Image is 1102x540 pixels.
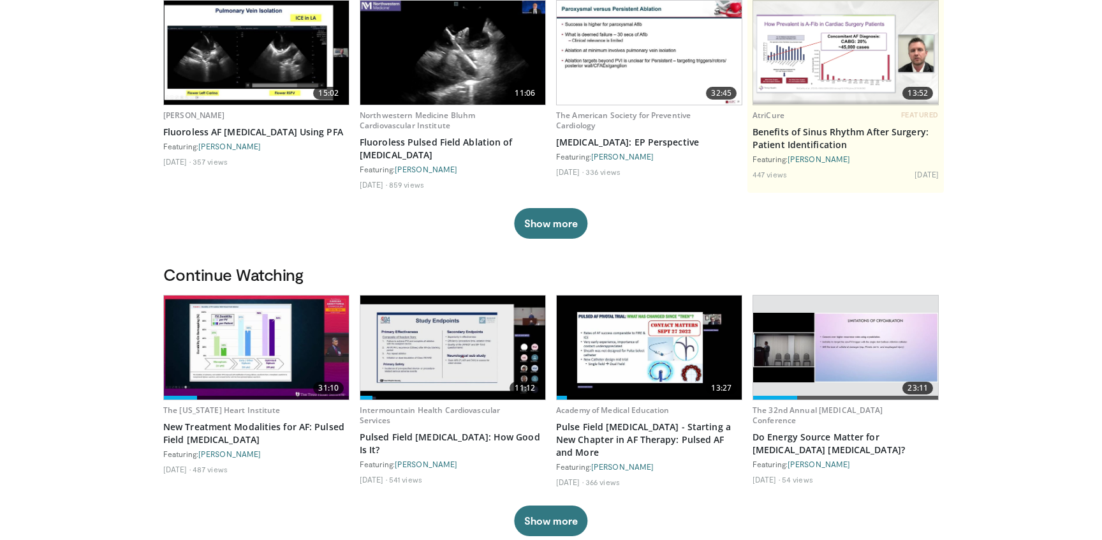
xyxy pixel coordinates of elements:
h3: Continue Watching [163,264,939,285]
a: [PERSON_NAME] [198,142,261,151]
li: 541 views [389,474,422,484]
a: Benefits of Sinus Rhythm After Surgery: Patient Identification [753,126,939,151]
span: 31:10 [313,382,344,394]
img: f0edc991-65ed-420d-a4e4-05c050d183dc.620x360_q85_upscale.jpg [557,1,742,105]
a: The American Society for Preventive Cardiology [556,110,691,131]
a: Intermountain Health Cardiovascular Services [360,405,500,426]
div: Featuring: [753,459,939,469]
a: New Treatment Modalities for AF: Pulsed Field [MEDICAL_DATA] [163,421,349,446]
a: Academy of Medical Education [556,405,669,416]
li: 336 views [585,167,621,177]
a: 11:06 [360,1,545,105]
a: Pulsed Field [MEDICAL_DATA]: How Good Is It? [360,431,546,456]
img: 9fe1d231-a8b1-4067-8d05-c1ddbe42b14e.620x360_q85_upscale.jpg [164,296,349,400]
li: [DATE] [915,169,939,179]
span: 13:27 [706,382,737,394]
div: Featuring: [360,164,546,174]
span: 15:02 [313,87,344,100]
span: FEATURED [901,110,939,119]
a: Do Energy Source Matter for [MEDICAL_DATA] [MEDICAL_DATA]? [753,431,939,456]
li: 487 views [193,464,228,474]
li: [DATE] [556,167,584,177]
img: 08678fd6-cf2c-4f50-bea2-13096ceb7c6e.620x360_q85_upscale.jpg [360,296,545,400]
a: The [US_STATE] Heart Institute [163,405,281,416]
li: 859 views [389,179,424,190]
img: 3a07fe2c-af1e-415e-bd14-8a21fe97c3d0.620x360_q85_upscale.jpg [557,296,742,400]
a: [PERSON_NAME] [788,460,850,469]
li: 366 views [585,477,620,487]
li: 357 views [193,156,228,167]
span: 23:11 [902,382,933,394]
a: [PERSON_NAME] [591,462,654,471]
a: [PERSON_NAME] [198,449,261,458]
a: [PERSON_NAME] [395,165,457,174]
a: AtriCure [753,110,784,121]
a: 11:12 [360,296,545,400]
a: 15:02 [164,1,349,105]
span: 11:06 [510,87,540,100]
div: Featuring: [556,151,742,161]
li: [DATE] [163,464,191,474]
li: 447 views [753,169,787,179]
a: 13:27 [557,296,742,400]
div: Featuring: [753,154,939,164]
div: Featuring: [163,449,349,459]
li: [DATE] [163,156,191,167]
li: [DATE] [360,179,387,190]
a: 32:45 [557,1,742,105]
a: [PERSON_NAME] [163,110,225,121]
button: Show more [514,208,587,239]
a: Northwestern Medicine Bluhm Cardiovascular Institute [360,110,475,131]
li: [DATE] [556,477,584,487]
img: 11365a27-0fab-46d4-a5e8-09024ff24d80.620x360_q85_upscale.jpg [753,313,938,382]
a: 13:52 [753,1,938,105]
a: The 32nd Annual [MEDICAL_DATA] Conference [753,405,883,426]
li: 54 views [782,474,813,484]
li: [DATE] [360,474,387,484]
img: 982c273f-2ee1-4c72-ac31-fa6e97b745f7.png.620x360_q85_upscale.png [753,1,938,104]
div: Featuring: [163,141,349,151]
li: [DATE] [753,474,780,484]
span: 13:52 [902,87,933,100]
a: Fluoroless AF [MEDICAL_DATA] Using PFA [163,126,349,139]
a: Pulse Field [MEDICAL_DATA] - Starting a New Chapter in AF Therapy: Pulsed AF and More [556,421,742,459]
span: 11:12 [510,382,540,394]
img: cd0e6fc8-de97-432c-a3f8-4e1155a9714b.620x360_q85_upscale.jpg [164,1,349,105]
div: Featuring: [556,461,742,472]
img: e7a02689-2317-41f1-a212-3d88a497fc93.620x360_q85_upscale.jpg [360,1,545,105]
a: [PERSON_NAME] [591,152,654,161]
a: [MEDICAL_DATA]: EP Perspective [556,136,742,149]
button: Show more [514,506,587,536]
a: [PERSON_NAME] [788,154,850,163]
a: Fluoroless Pulsed Field Ablation of [MEDICAL_DATA] [360,136,546,161]
a: 23:11 [753,296,938,400]
a: 31:10 [164,296,349,400]
a: [PERSON_NAME] [395,460,457,469]
span: 32:45 [706,87,737,100]
div: Featuring: [360,459,546,469]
